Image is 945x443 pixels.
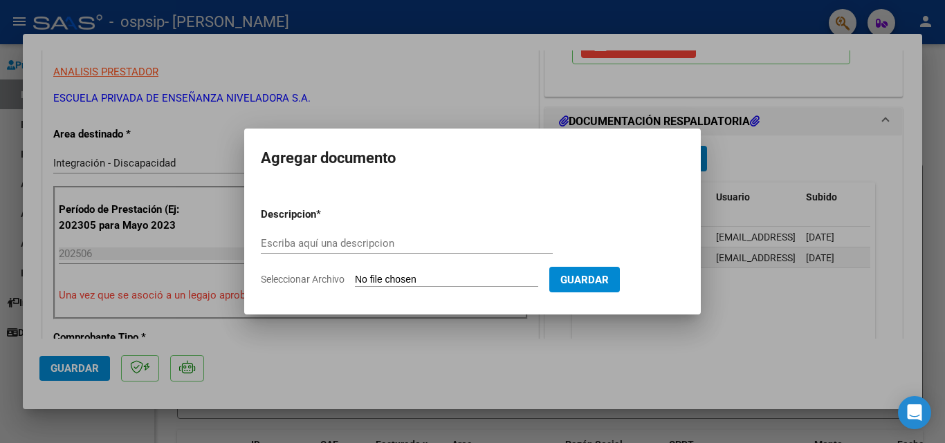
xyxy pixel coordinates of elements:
span: Seleccionar Archivo [261,274,345,285]
button: Guardar [549,267,620,292]
p: Descripcion [261,207,388,223]
div: Open Intercom Messenger [898,396,931,429]
span: Guardar [560,274,609,286]
h2: Agregar documento [261,145,684,171]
